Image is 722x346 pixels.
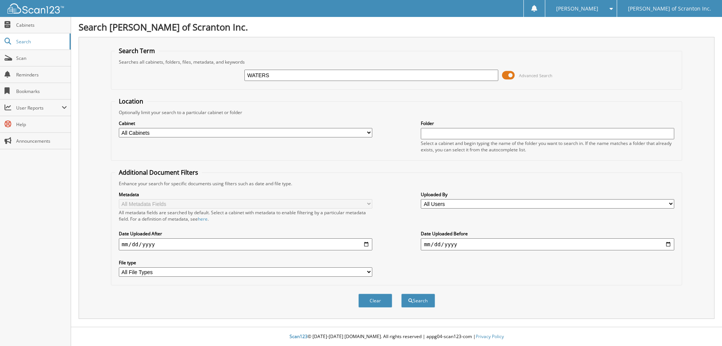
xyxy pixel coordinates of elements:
div: Searches all cabinets, folders, files, metadata, and keywords [115,59,678,65]
label: Date Uploaded After [119,230,372,237]
h1: Search [PERSON_NAME] of Scranton Inc. [79,21,714,33]
span: Help [16,121,67,128]
span: User Reports [16,105,62,111]
label: File type [119,259,372,266]
label: Uploaded By [421,191,674,198]
img: scan123-logo-white.svg [8,3,64,14]
legend: Additional Document Filters [115,168,202,177]
div: Enhance your search for specific documents using filters such as date and file type. [115,180,678,187]
label: Metadata [119,191,372,198]
div: © [DATE]-[DATE] [DOMAIN_NAME]. All rights reserved | appg04-scan123-com | [71,328,722,346]
legend: Search Term [115,47,159,55]
a: here [198,216,208,222]
span: Scan123 [290,333,308,340]
span: [PERSON_NAME] [556,6,598,11]
label: Cabinet [119,120,372,127]
span: Search [16,38,66,45]
a: Privacy Policy [476,333,504,340]
div: Optionally limit your search to a particular cabinet or folder [115,109,678,116]
span: [PERSON_NAME] of Scranton Inc. [628,6,711,11]
span: Advanced Search [519,73,552,78]
span: Bookmarks [16,88,67,95]
span: Reminders [16,72,67,78]
label: Folder [421,120,674,127]
div: Select a cabinet and begin typing the name of the folder you want to search in. If the name match... [421,140,674,153]
input: end [421,238,674,250]
legend: Location [115,97,147,105]
button: Search [401,294,435,308]
div: All metadata fields are searched by default. Select a cabinet with metadata to enable filtering b... [119,209,372,222]
button: Clear [358,294,392,308]
span: Cabinets [16,22,67,28]
iframe: Chat Widget [684,310,722,346]
input: start [119,238,372,250]
span: Scan [16,55,67,61]
label: Date Uploaded Before [421,230,674,237]
span: Announcements [16,138,67,144]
